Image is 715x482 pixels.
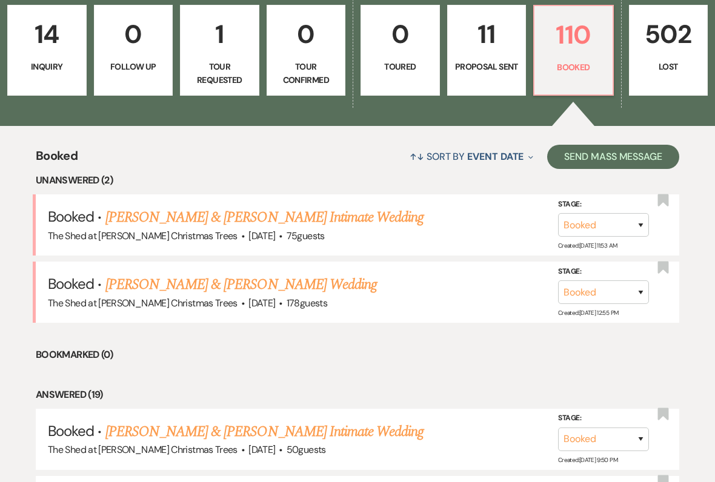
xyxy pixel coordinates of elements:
span: [DATE] [248,443,275,456]
p: Booked [542,61,605,74]
span: Created: [DATE] 12:55 PM [558,309,618,317]
p: Lost [637,60,700,73]
p: 14 [15,14,79,54]
span: ↑↓ [410,150,424,163]
li: Answered (19) [36,387,679,403]
a: 110Booked [533,5,614,96]
span: 50 guests [287,443,326,456]
li: Unanswered (2) [36,173,679,188]
span: Created: [DATE] 11:53 AM [558,242,617,249]
span: Booked [48,421,94,440]
a: [PERSON_NAME] & [PERSON_NAME] Intimate Wedding [105,421,424,443]
a: 11Proposal Sent [447,5,527,96]
p: Proposal Sent [455,60,519,73]
li: Bookmarked (0) [36,347,679,363]
a: 502Lost [629,5,708,96]
p: Toured [368,60,432,73]
p: 110 [542,15,605,55]
a: 0Tour Confirmed [267,5,346,96]
button: Send Mass Message [547,145,679,169]
span: The Shed at [PERSON_NAME] Christmas Trees [48,443,238,456]
p: 502 [637,14,700,54]
span: 178 guests [287,297,327,309]
span: The Shed at [PERSON_NAME] Christmas Trees [48,297,238,309]
a: [PERSON_NAME] & [PERSON_NAME] Wedding [105,274,377,295]
p: 0 [368,14,432,54]
label: Stage: [558,412,649,425]
a: [PERSON_NAME] & [PERSON_NAME] Intimate Wedding [105,206,424,228]
p: Tour Requested [188,60,251,87]
span: 75 guests [287,229,325,242]
span: The Shed at [PERSON_NAME] Christmas Trees [48,229,238,242]
span: Created: [DATE] 9:50 PM [558,456,617,464]
p: 0 [274,14,338,54]
p: 11 [455,14,519,54]
a: 1Tour Requested [180,5,259,96]
span: Booked [48,207,94,226]
a: 14Inquiry [7,5,87,96]
label: Stage: [558,265,649,279]
a: 0Toured [361,5,440,96]
p: 1 [188,14,251,54]
button: Sort By Event Date [405,140,538,173]
p: Follow Up [102,60,165,73]
label: Stage: [558,198,649,211]
span: [DATE] [248,297,275,309]
p: 0 [102,14,165,54]
span: Event Date [467,150,524,163]
p: Inquiry [15,60,79,73]
span: [DATE] [248,229,275,242]
p: Tour Confirmed [274,60,338,87]
span: Booked [48,274,94,293]
a: 0Follow Up [94,5,173,96]
span: Booked [36,147,78,173]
